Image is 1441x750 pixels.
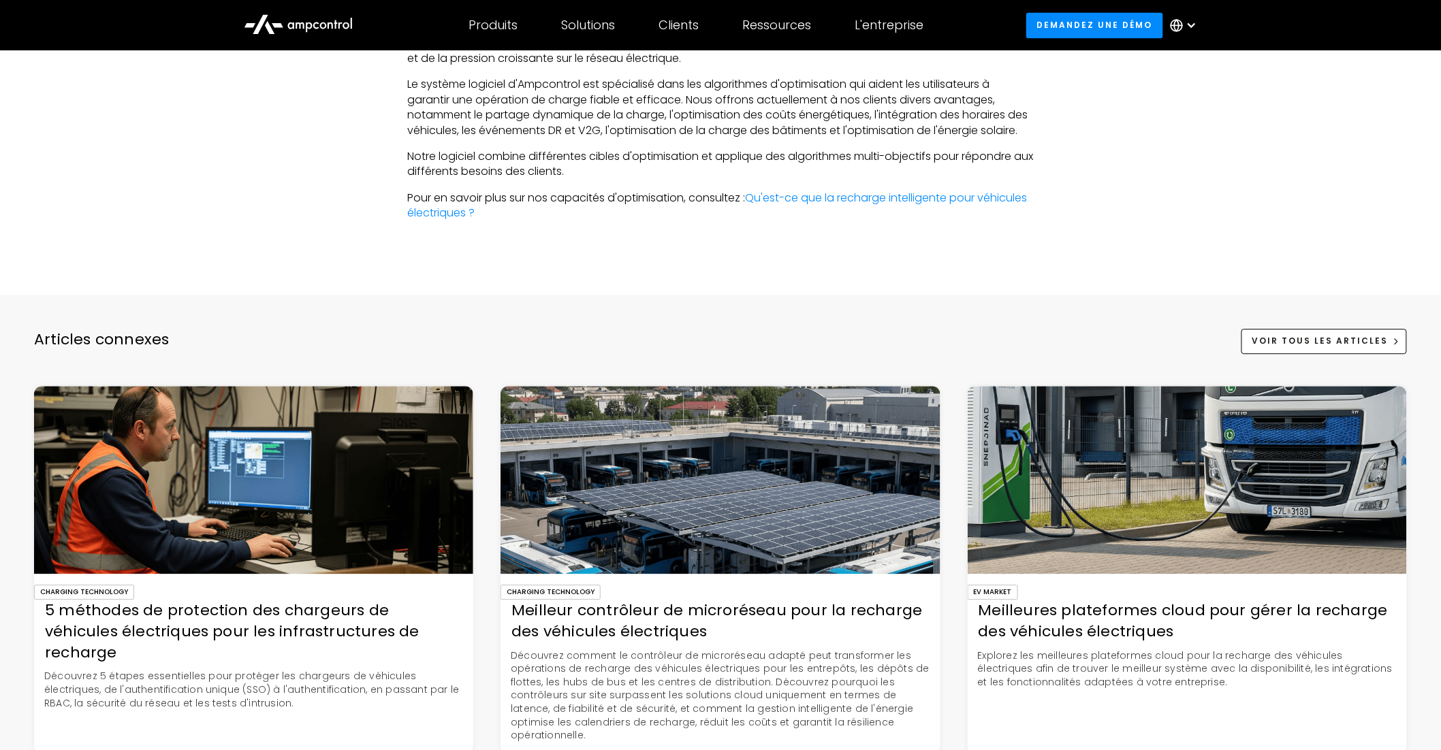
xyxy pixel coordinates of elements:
div: Produits [469,18,518,33]
div: L'entreprise [855,18,924,33]
div: Solutions [562,18,616,33]
div: EV Market [968,585,1018,600]
div: Meilleur contrôleur de microréseau pour la recharge des véhicules électriques [501,600,940,642]
div: Ressources [743,18,812,33]
a: Qu'est-ce que la recharge intelligente pour véhicules électriques ? [407,190,1027,221]
div: Voir tous les articles [1252,335,1389,347]
p: Découvrez comment le contrôleur de microréseau adapté peut transformer les opérations de recharge... [501,649,940,743]
div: Charging Technology [501,585,601,600]
div: Articles connexes [34,329,169,370]
p: Explorez les meilleures plateformes cloud pour la recharge des véhicules électriques afin de trou... [968,649,1407,689]
div: Charging Technology [34,585,134,600]
p: Pour en savoir plus sur nos capacités d'optimisation, consultez : [407,191,1034,221]
div: Clients [659,18,699,33]
div: Meilleures plateformes cloud pour gérer la recharge des véhicules électriques [968,600,1407,642]
p: Découvrez 5 étapes essentielles pour protéger les chargeurs de véhicules électriques, de l'authen... [34,670,473,710]
img: 5 méthodes de protection des chargeurs de véhicules électriques pour les infrastructures de recharge [34,386,473,574]
p: Le système logiciel d'Ampcontrol est spécialisé dans les algorithmes d'optimisation qui aident le... [407,77,1034,138]
a: Demandez une démo [1026,12,1163,37]
a: Voir tous les articles [1241,329,1407,354]
p: Notre logiciel combine différentes cibles d'optimisation et applique des algorithmes multi-object... [407,149,1034,180]
img: Meilleures plateformes cloud pour gérer la recharge des véhicules électriques [968,386,1407,574]
div: 5 méthodes de protection des chargeurs de véhicules électriques pour les infrastructures de recharge [34,600,473,663]
img: Meilleur contrôleur de microréseau pour la recharge des véhicules électriques [501,386,940,574]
